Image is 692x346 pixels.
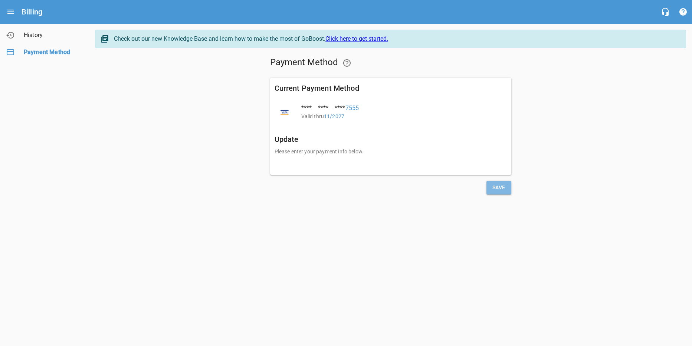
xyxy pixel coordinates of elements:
[275,133,507,145] h6: Update
[325,35,388,42] a: Click here to get started.
[275,162,507,170] iframe: Secure card payment input frame
[22,6,42,18] h6: Billing
[656,3,674,21] button: Live Chat
[492,183,505,192] span: Save
[674,3,692,21] button: Support Portal
[24,31,80,40] span: History
[338,54,356,72] a: Learn how to update your payment method
[324,113,344,119] span: 11 / 2027
[2,3,20,21] button: Open drawer
[24,48,80,57] span: Payment Method
[275,148,507,156] p: Please enter your payment info below.
[345,104,359,112] span: 7555
[270,54,511,72] h5: Payment Method
[486,181,511,194] button: Save
[114,34,678,43] div: Check out our new Knowledge Base and learn how to make the most of GoBoost.
[275,82,507,94] h6: Current Payment Method
[301,113,495,120] p: Valid thru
